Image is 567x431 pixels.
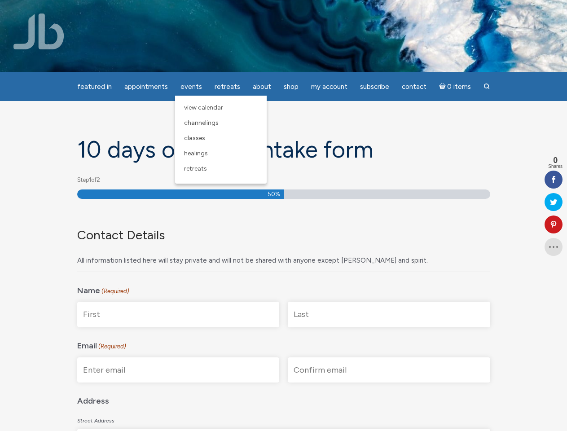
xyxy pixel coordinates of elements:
[77,334,490,354] legend: Email
[253,83,271,91] span: About
[77,137,490,163] h1: 10 days of Reiki – Intake form
[548,164,563,169] span: Shares
[209,78,246,96] a: Retreats
[72,78,117,96] a: featured in
[447,84,471,90] span: 0 items
[360,83,389,91] span: Subscribe
[180,115,262,131] a: Channelings
[101,285,129,299] span: (Required)
[97,176,100,183] span: 2
[268,189,280,199] span: 50%
[311,83,347,91] span: My Account
[355,78,395,96] a: Subscribe
[77,173,490,187] p: Step of
[77,390,490,408] legend: Address
[306,78,353,96] a: My Account
[13,13,64,49] img: Jamie Butler. The Everyday Medium
[284,83,299,91] span: Shop
[180,146,262,161] a: Healings
[77,248,483,268] div: All information listed here will stay private and will not be shared with anyone except [PERSON_N...
[396,78,432,96] a: Contact
[175,78,207,96] a: Events
[89,176,91,183] span: 1
[247,78,277,96] a: About
[77,412,490,428] label: Street Address
[77,357,280,383] input: Enter email
[77,302,280,327] input: First
[278,78,304,96] a: Shop
[180,161,262,176] a: Retreats
[184,104,223,111] span: View Calendar
[184,134,205,142] span: Classes
[124,83,168,91] span: Appointments
[77,83,112,91] span: featured in
[402,83,426,91] span: Contact
[180,83,202,91] span: Events
[184,119,219,127] span: Channelings
[215,83,240,91] span: Retreats
[184,150,208,157] span: Healings
[97,340,126,354] span: (Required)
[180,131,262,146] a: Classes
[119,78,173,96] a: Appointments
[548,156,563,164] span: 0
[434,77,477,96] a: Cart0 items
[77,228,483,243] h3: Contact Details
[288,302,490,327] input: Last
[184,165,207,172] span: Retreats
[180,100,262,115] a: View Calendar
[77,279,490,299] legend: Name
[439,83,448,91] i: Cart
[288,357,490,383] input: Confirm email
